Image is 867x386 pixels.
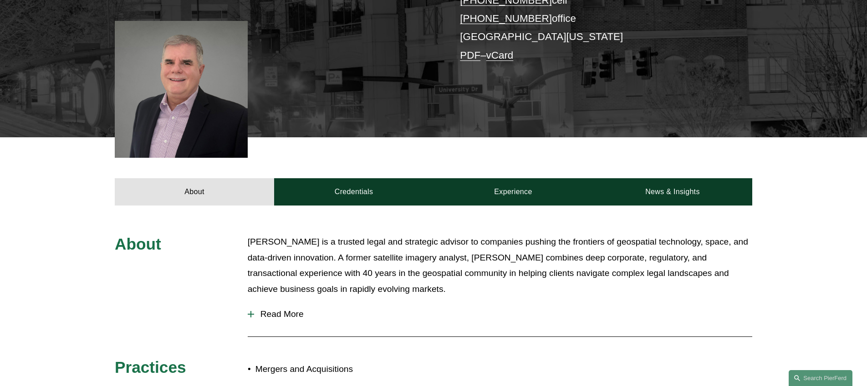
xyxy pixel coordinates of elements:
[460,50,480,61] a: PDF
[486,50,514,61] a: vCard
[248,234,752,297] p: [PERSON_NAME] is a trusted legal and strategic advisor to companies pushing the frontiers of geos...
[248,302,752,326] button: Read More
[460,13,552,24] a: [PHONE_NUMBER]
[115,358,186,376] span: Practices
[115,235,161,253] span: About
[274,178,433,206] a: Credentials
[115,178,274,206] a: About
[789,370,852,386] a: Search this site
[254,309,752,319] span: Read More
[433,178,593,206] a: Experience
[255,361,433,377] p: Mergers and Acquisitions
[593,178,752,206] a: News & Insights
